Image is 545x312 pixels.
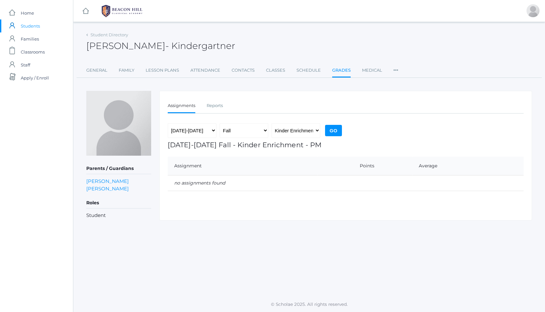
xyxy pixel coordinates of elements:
[86,198,151,209] h5: Roles
[168,99,195,113] a: Assignments
[527,4,539,17] div: Lew Soratorio
[165,40,235,51] span: - Kindergartner
[168,157,317,175] th: Assignment
[317,157,412,175] th: Points
[119,64,134,77] a: Family
[86,91,151,156] img: Kailo Soratorio
[332,64,351,78] a: Grades
[86,64,107,77] a: General
[412,157,524,175] th: Average
[362,64,382,77] a: Medical
[21,45,45,58] span: Classrooms
[146,64,179,77] a: Lesson Plans
[207,99,223,112] a: Reports
[21,58,30,71] span: Staff
[174,180,225,186] em: no assignments found
[21,71,49,84] span: Apply / Enroll
[21,6,34,19] span: Home
[73,301,545,307] p: © Scholae 2025. All rights reserved.
[86,163,151,174] h5: Parents / Guardians
[86,177,129,185] a: [PERSON_NAME]
[21,32,39,45] span: Families
[266,64,285,77] a: Classes
[86,212,151,219] li: Student
[297,64,321,77] a: Schedule
[86,185,129,192] a: [PERSON_NAME]
[98,3,146,19] img: BHCALogos-05-308ed15e86a5a0abce9b8dd61676a3503ac9727e845dece92d48e8588c001991.png
[325,125,342,136] input: Go
[86,41,235,51] h2: [PERSON_NAME]
[21,19,40,32] span: Students
[190,64,220,77] a: Attendance
[232,64,255,77] a: Contacts
[91,32,128,37] a: Student Directory
[168,141,524,149] h1: [DATE]-[DATE] Fall - Kinder Enrichment - PM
